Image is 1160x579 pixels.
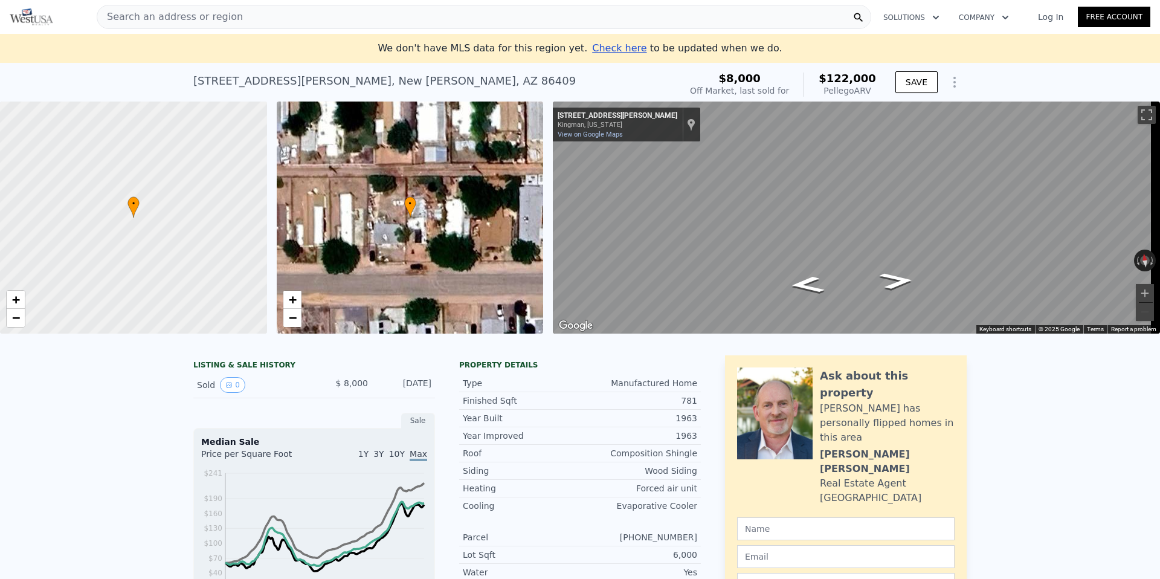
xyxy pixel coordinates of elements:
[463,482,580,494] div: Heating
[820,401,955,445] div: [PERSON_NAME] has personally flipped homes in this area
[580,500,697,512] div: Evaporative Cooler
[580,482,697,494] div: Forced air unit
[220,377,245,393] button: View historical data
[1023,11,1078,23] a: Log In
[979,325,1031,334] button: Keyboard shortcuts
[193,360,435,372] div: LISTING & SALE HISTORY
[463,549,580,561] div: Lot Sqft
[558,121,677,129] div: Kingman, [US_STATE]
[404,196,416,218] div: •
[404,198,416,209] span: •
[820,491,921,505] div: [GEOGRAPHIC_DATA]
[1039,326,1080,332] span: © 2025 Google
[1136,284,1154,302] button: Zoom in
[865,268,929,294] path: Go East, Neal Ave
[556,318,596,334] img: Google
[7,291,25,309] a: Zoom in
[1134,250,1141,271] button: Rotate counterclockwise
[193,73,576,89] div: [STREET_ADDRESS][PERSON_NAME] , New [PERSON_NAME] , AZ 86409
[463,412,580,424] div: Year Built
[820,447,955,476] div: [PERSON_NAME] [PERSON_NAME]
[127,196,140,218] div: •
[10,8,53,25] img: Pellego
[895,71,938,93] button: SAVE
[201,448,314,467] div: Price per Square Foot
[737,517,955,540] input: Name
[949,7,1019,28] button: Company
[208,554,222,563] tspan: $70
[378,41,782,56] div: We don't have MLS data for this region yet.
[288,310,296,325] span: −
[204,524,222,532] tspan: $130
[463,430,580,442] div: Year Improved
[580,430,697,442] div: 1963
[556,318,596,334] a: Open this area in Google Maps (opens a new window)
[580,531,697,543] div: [PHONE_NUMBER]
[1136,303,1154,321] button: Zoom out
[737,545,955,568] input: Email
[718,72,760,85] span: $8,000
[97,10,243,24] span: Search an address or region
[463,465,580,477] div: Siding
[580,465,697,477] div: Wood Siding
[1111,326,1156,332] a: Report a problem
[1139,249,1151,272] button: Reset the view
[389,449,405,459] span: 10Y
[463,500,580,512] div: Cooling
[283,309,301,327] a: Zoom out
[580,447,697,459] div: Composition Shingle
[127,198,140,209] span: •
[942,70,967,94] button: Show Options
[580,395,697,407] div: 781
[1087,326,1104,332] a: Terms
[1150,250,1156,271] button: Rotate clockwise
[358,449,369,459] span: 1Y
[553,102,1160,334] div: Street View
[459,360,701,370] div: Property details
[463,395,580,407] div: Finished Sqft
[687,118,695,131] a: Show location on map
[592,42,646,54] span: Check here
[463,531,580,543] div: Parcel
[204,539,222,548] tspan: $100
[336,378,368,388] span: $ 8,000
[580,377,697,389] div: Manufactured Home
[401,413,435,429] div: Sale
[197,377,304,393] div: Sold
[463,566,580,578] div: Water
[1078,7,1150,27] a: Free Account
[12,310,20,325] span: −
[690,85,789,97] div: Off Market, last sold for
[1138,106,1156,124] button: Toggle fullscreen view
[288,292,296,307] span: +
[580,412,697,424] div: 1963
[558,111,677,121] div: [STREET_ADDRESS][PERSON_NAME]
[283,291,301,309] a: Zoom in
[820,367,955,401] div: Ask about this property
[204,509,222,518] tspan: $160
[819,85,876,97] div: Pellego ARV
[410,449,427,461] span: Max
[592,41,782,56] div: to be updated when we do.
[580,549,697,561] div: 6,000
[820,476,906,491] div: Real Estate Agent
[7,309,25,327] a: Zoom out
[463,377,580,389] div: Type
[819,72,876,85] span: $122,000
[378,377,431,393] div: [DATE]
[580,566,697,578] div: Yes
[558,131,623,138] a: View on Google Maps
[874,7,949,28] button: Solutions
[463,447,580,459] div: Roof
[12,292,20,307] span: +
[775,272,839,297] path: Go West, Neal Ave
[201,436,427,448] div: Median Sale
[204,469,222,477] tspan: $241
[553,102,1160,334] div: Map
[204,494,222,503] tspan: $190
[208,569,222,577] tspan: $40
[373,449,384,459] span: 3Y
